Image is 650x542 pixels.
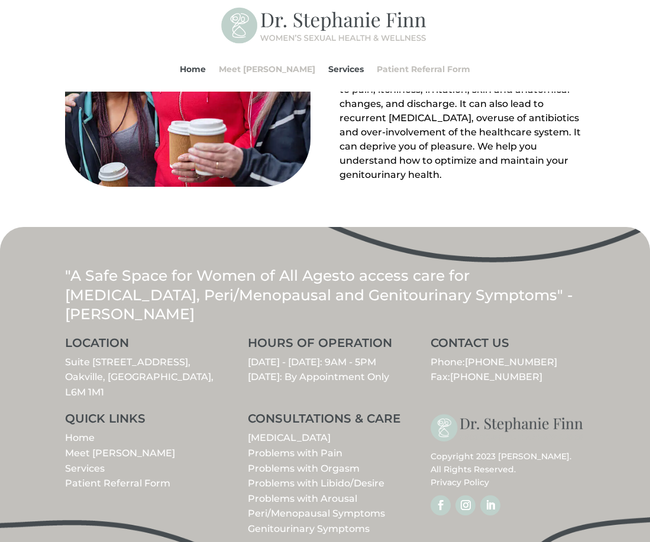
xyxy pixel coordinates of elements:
[480,495,500,515] a: Follow on LinkedIn
[431,495,451,515] a: Follow on Facebook
[248,493,357,504] a: Problems with Arousal
[248,447,342,459] a: Problems with Pain
[65,463,105,474] a: Services
[65,413,219,430] h3: QUICK LINKS
[248,478,384,489] a: Problems with Libido/Desire
[65,266,585,324] p: "A Safe Space for Women of All Ages
[248,463,360,474] a: Problems with Orgasm
[455,495,476,515] a: Follow on Instagram
[431,413,585,443] img: stephanie-finn-logo-dark
[65,337,219,355] h3: LOCATION
[219,47,315,92] a: Meet [PERSON_NAME]
[328,47,364,92] a: Services
[65,356,214,398] a: Suite [STREET_ADDRESS],Oakville, [GEOGRAPHIC_DATA], L6M 1M1
[450,371,542,382] span: [PHONE_NUMBER]
[65,478,170,489] a: Patient Referral Form
[65,432,95,443] a: Home
[431,355,585,385] p: Phone: Fax:
[465,356,557,368] a: [PHONE_NUMBER]
[339,40,585,182] div: Page 2
[431,477,489,488] a: Privacy Policy
[65,447,175,459] a: Meet [PERSON_NAME]
[65,267,573,323] span: to access care for [MEDICAL_DATA], Peri/Menopausal and Genitourinary Symptoms" - [PERSON_NAME]
[248,355,402,385] p: [DATE] - [DATE]: 9AM - 5PM [DATE]: By Appointment Only
[248,413,402,430] h3: CONSULTATIONS & CARE
[431,450,585,489] p: Copyright 2023 [PERSON_NAME]. All Rights Reserved.
[248,432,331,443] a: [MEDICAL_DATA]
[431,337,585,355] h3: CONTACT US
[248,508,385,519] a: Peri/Menopausal Symptoms
[377,47,470,92] a: Patient Referral Form
[248,337,402,355] h3: HOURS OF OPERATION
[180,47,206,92] a: Home
[248,523,370,534] a: Genitourinary Symptoms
